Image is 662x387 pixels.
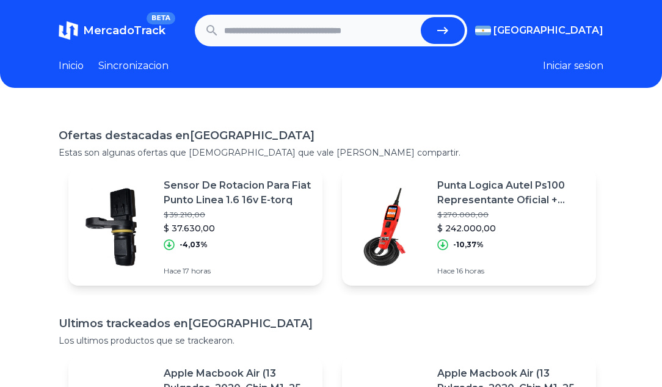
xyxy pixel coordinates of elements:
span: [GEOGRAPHIC_DATA] [493,23,603,38]
img: MercadoTrack [59,21,78,40]
p: Estas son algunas ofertas que [DEMOGRAPHIC_DATA] que vale [PERSON_NAME] compartir. [59,146,603,159]
a: MercadoTrackBETA [59,21,166,40]
span: MercadoTrack [83,24,166,37]
p: -4,03% [180,240,208,250]
a: Featured imageSensor De Rotacion Para Fiat Punto Linea 1.6 16v E-torq$ 39.210,00$ 37.630,00-4,03%... [68,168,322,286]
button: Iniciar sesion [543,59,603,73]
img: Featured image [68,184,154,270]
p: Punta Logica Autel Ps100 Representante Oficial + Envio [437,178,586,208]
a: Inicio [59,59,84,73]
button: [GEOGRAPHIC_DATA] [475,23,603,38]
p: Sensor De Rotacion Para Fiat Punto Linea 1.6 16v E-torq [164,178,313,208]
p: -10,37% [453,240,484,250]
p: $ 39.210,00 [164,210,313,220]
p: $ 242.000,00 [437,222,586,234]
p: Hace 16 horas [437,266,586,276]
p: Los ultimos productos que se trackearon. [59,335,603,347]
p: $ 37.630,00 [164,222,313,234]
img: Featured image [342,184,427,270]
a: Featured imagePunta Logica Autel Ps100 Representante Oficial + Envio$ 270.000,00$ 242.000,00-10,3... [342,168,596,286]
span: BETA [147,12,175,24]
p: Hace 17 horas [164,266,313,276]
h1: Ofertas destacadas en [GEOGRAPHIC_DATA] [59,127,603,144]
a: Sincronizacion [98,59,169,73]
img: Argentina [475,26,491,35]
h1: Ultimos trackeados en [GEOGRAPHIC_DATA] [59,315,603,332]
p: $ 270.000,00 [437,210,586,220]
